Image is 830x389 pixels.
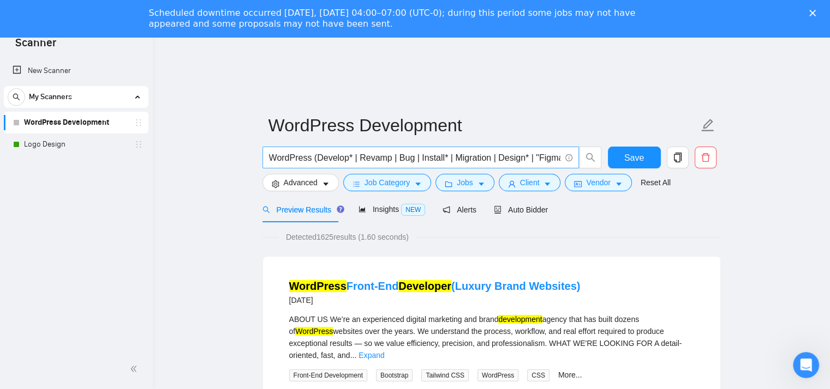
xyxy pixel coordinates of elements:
[499,174,561,191] button: userClientcaret-down
[624,151,644,165] span: Save
[695,153,716,162] span: delete
[29,86,72,108] span: My Scanners
[268,112,698,139] input: Scanner name...
[8,88,25,106] button: search
[289,369,367,381] span: Front-End Development
[580,153,601,162] span: search
[262,174,339,191] button: settingAdvancedcaret-down
[445,180,452,188] span: folder
[586,177,610,189] span: Vendor
[272,180,279,188] span: setting
[7,35,65,58] span: Scanner
[494,205,548,214] span: Auto Bidder
[365,177,410,189] span: Job Category
[353,180,360,188] span: bars
[401,204,425,216] span: NEW
[641,177,671,189] a: Reset All
[477,180,485,188] span: caret-down
[336,204,345,214] div: Tooltip anchor
[558,370,582,379] a: More...
[269,151,560,165] input: Search Freelance Jobs...
[4,86,148,155] li: My Scanners
[457,177,473,189] span: Jobs
[284,177,318,189] span: Advanced
[544,180,551,188] span: caret-down
[565,154,572,161] span: info-circle
[262,205,341,214] span: Preview Results
[574,180,582,188] span: idcard
[24,112,128,133] a: WordPress Development
[615,180,623,188] span: caret-down
[608,147,661,168] button: Save
[24,133,128,155] a: Logo Design
[580,147,601,168] button: search
[262,206,270,214] span: search
[350,351,357,360] span: ...
[494,206,501,214] span: robot
[295,327,333,336] mark: WordPress
[414,180,422,188] span: caret-down
[13,60,140,82] a: New Scanner
[289,280,581,292] a: WordPressFront-EndDeveloper(Luxury Brand Websites)
[134,118,143,127] span: holder
[134,140,143,149] span: holder
[8,93,25,101] span: search
[359,205,366,213] span: area-chart
[695,147,716,168] button: delete
[289,313,694,361] div: ABOUT US We’re an experienced digital marketing and brand agency that has built dozens of website...
[421,369,469,381] span: Tailwind CSS
[343,174,431,191] button: barsJob Categorycaret-down
[398,280,451,292] mark: Developer
[359,205,425,214] span: Insights
[435,174,494,191] button: folderJobscaret-down
[359,351,384,360] a: Expand
[508,180,516,188] span: user
[289,280,347,292] mark: WordPress
[701,118,715,132] span: edit
[376,369,413,381] span: Bootstrap
[149,8,664,29] div: Scheduled downtime occurred [DATE], [DATE] 04:00–07:00 (UTC-0); during this period some jobs may ...
[793,352,819,378] iframe: Intercom live chat
[443,205,476,214] span: Alerts
[667,153,688,162] span: copy
[498,315,542,324] mark: development
[130,363,141,374] span: double-left
[565,174,631,191] button: idcardVendorcaret-down
[527,369,550,381] span: CSS
[520,177,540,189] span: Client
[278,231,416,243] span: Detected 1625 results (1.60 seconds)
[809,10,820,16] div: Close
[322,180,330,188] span: caret-down
[477,369,518,381] span: WordPress
[289,294,581,307] div: [DATE]
[667,147,689,168] button: copy
[4,60,148,82] li: New Scanner
[443,206,450,214] span: notification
